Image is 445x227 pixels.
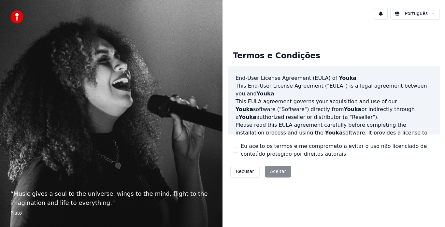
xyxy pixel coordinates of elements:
footer: Plato [10,210,212,217]
label: Eu aceito os termos e me comprometo a evitar o uso não licenciado de conteúdo protegido por direi... [241,142,435,158]
p: Please read this EULA agreement carefully before completing the installation process and using th... [236,121,432,152]
p: “ Music gives a soul to the universe, wings to the mind, flight to the imagination and life to ev... [10,189,212,207]
button: Recusar [230,166,260,177]
h3: End-User License Agreement (EULA) of [236,74,432,82]
p: This EULA agreement governs your acquisition and use of our software ("Software") directly from o... [236,98,432,121]
span: Youka [257,91,274,97]
img: youka [10,10,23,23]
p: This End-User License Agreement ("EULA") is a legal agreement between you and [236,82,432,98]
span: Youka [236,106,253,112]
span: Youka [239,114,256,120]
span: Youka [339,75,356,81]
div: Termos e Condições [228,46,325,66]
span: Youka [344,106,362,112]
span: Youka [325,130,343,136]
